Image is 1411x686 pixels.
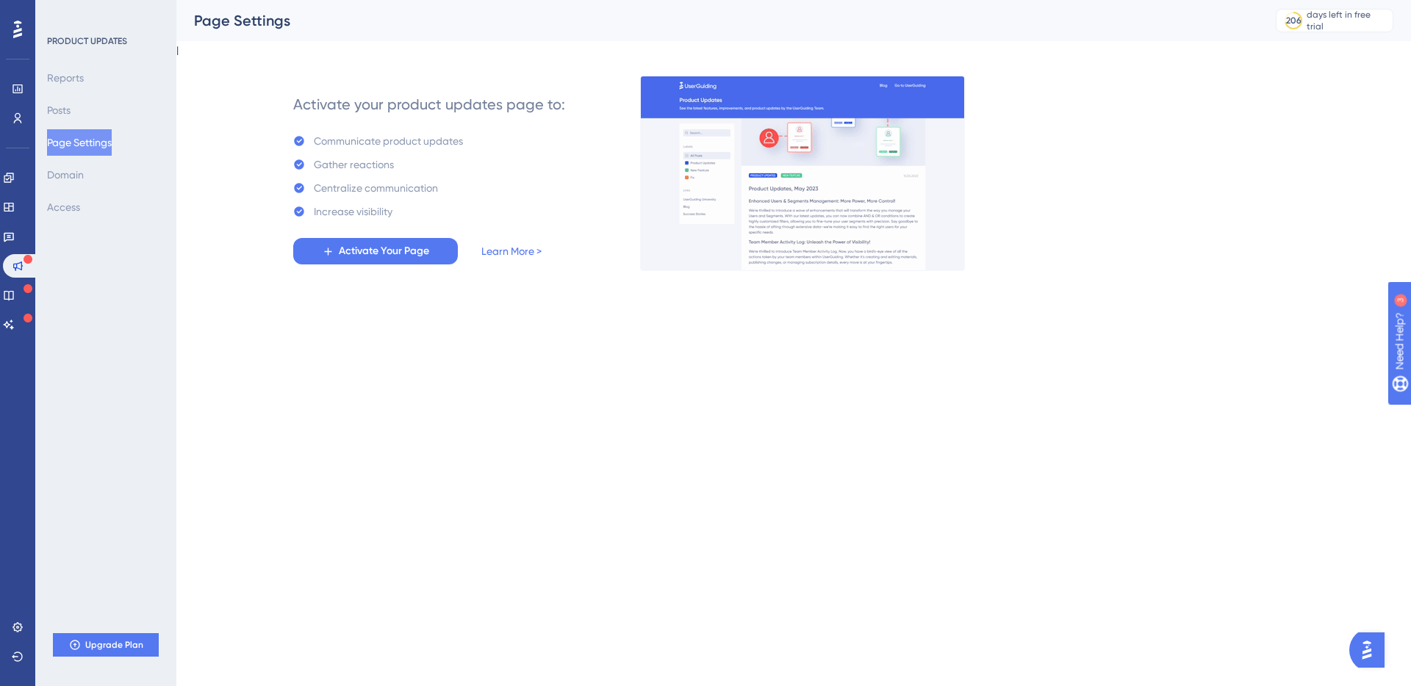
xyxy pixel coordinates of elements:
div: 206 [1286,15,1302,26]
div: Increase visibility [314,203,392,220]
div: Centralize communication [314,179,438,197]
button: Activate Your Page [293,238,458,264]
div: Gather reactions [314,156,394,173]
div: Page Settings [194,10,1239,31]
button: Access [47,194,80,220]
button: Upgrade Plan [53,633,159,657]
button: Page Settings [47,129,112,156]
button: Reports [47,65,84,91]
span: Upgrade Plan [85,639,143,651]
div: Communicate product updates [314,132,463,150]
div: days left in free trial [1307,9,1388,32]
div: Activate your product updates page to: [293,94,565,115]
img: 253145e29d1258e126a18a92d52e03bb.gif [640,76,965,271]
button: Domain [47,162,84,188]
span: Need Help? [35,4,92,21]
div: PRODUCT UPDATES [47,35,127,47]
button: Posts [47,97,71,123]
iframe: UserGuiding AI Assistant Launcher [1349,628,1393,672]
div: 3 [102,7,107,19]
span: Activate Your Page [339,242,429,260]
a: Learn More > [481,242,542,260]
